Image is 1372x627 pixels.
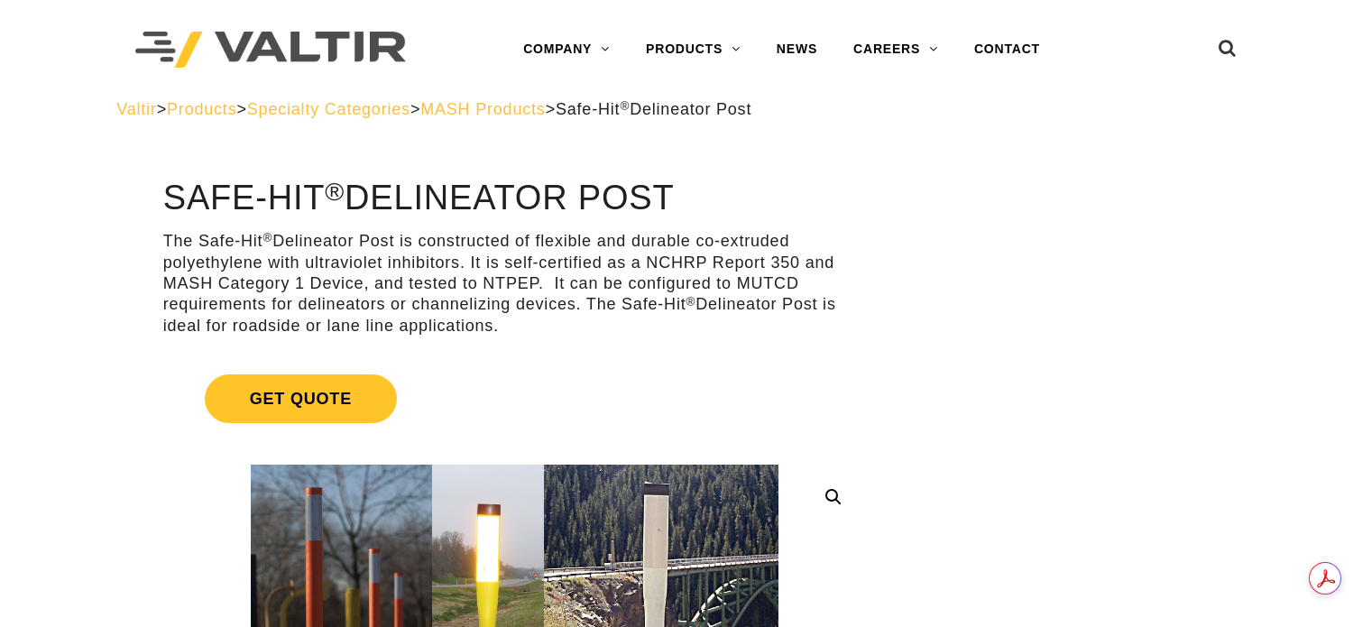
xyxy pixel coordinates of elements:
[163,353,866,445] a: Get Quote
[116,99,1256,120] div: > > > >
[759,32,835,68] a: NEWS
[163,180,866,217] h1: Safe-Hit Delineator Post
[628,32,759,68] a: PRODUCTS
[325,177,345,206] sup: ®
[205,374,397,423] span: Get Quote
[135,32,406,69] img: Valtir
[835,32,956,68] a: CAREERS
[116,100,156,118] a: Valtir
[956,32,1058,68] a: CONTACT
[247,100,410,118] a: Specialty Categories
[620,99,630,113] sup: ®
[163,231,866,337] p: The Safe-Hit Delineator Post is constructed of flexible and durable co-extruded polyethylene with...
[420,100,545,118] a: MASH Products
[262,231,272,244] sup: ®
[686,295,696,309] sup: ®
[556,100,751,118] span: Safe-Hit Delineator Post
[167,100,236,118] a: Products
[505,32,628,68] a: COMPANY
